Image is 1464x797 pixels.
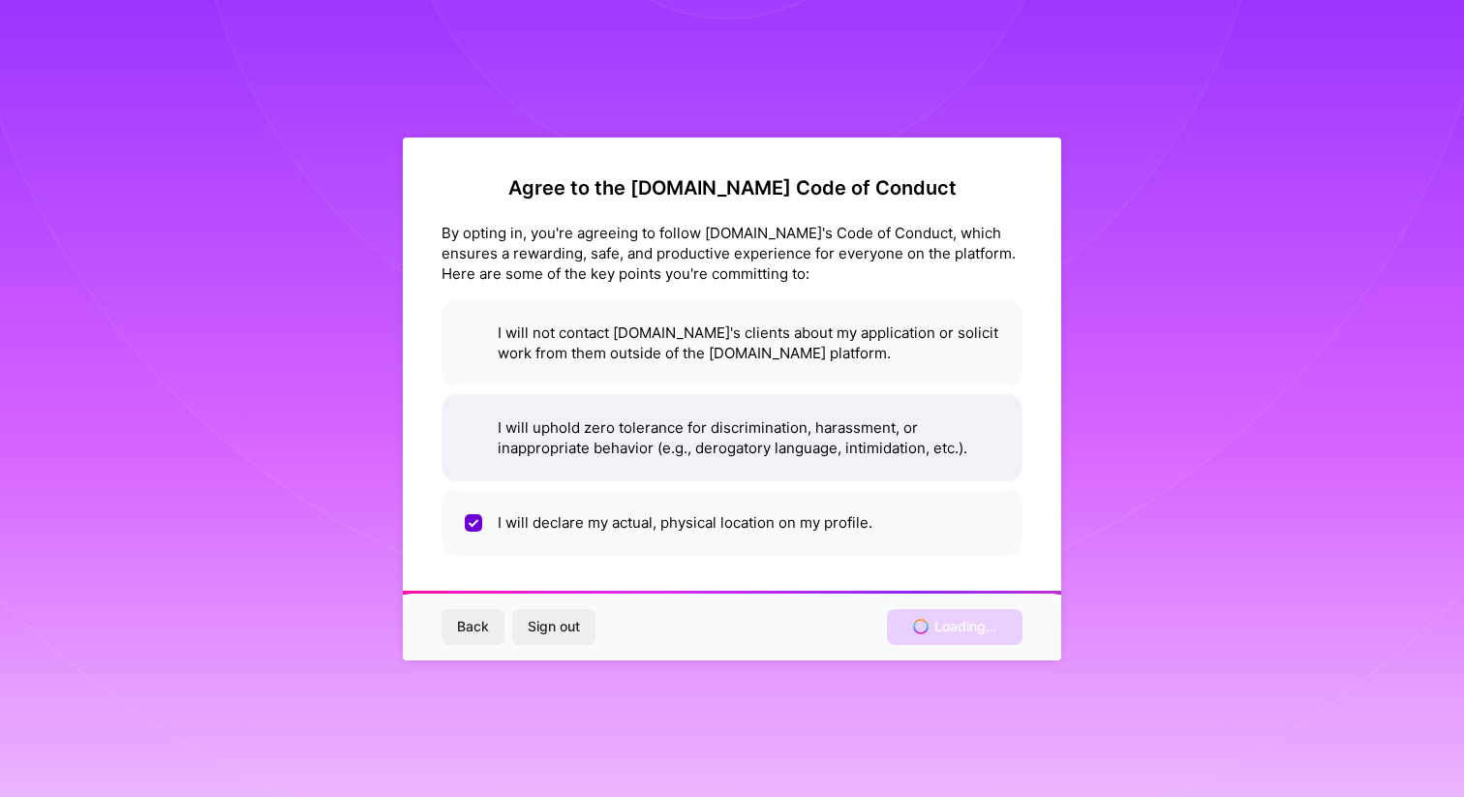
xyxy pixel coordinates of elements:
[442,394,1022,481] li: I will uphold zero tolerance for discrimination, harassment, or inappropriate behavior (e.g., der...
[442,176,1022,199] h2: Agree to the [DOMAIN_NAME] Code of Conduct
[442,223,1022,284] div: By opting in, you're agreeing to follow [DOMAIN_NAME]'s Code of Conduct, which ensures a rewardin...
[442,489,1022,556] li: I will declare my actual, physical location on my profile.
[442,609,504,644] button: Back
[457,617,489,636] span: Back
[528,617,580,636] span: Sign out
[442,299,1022,386] li: I will not contact [DOMAIN_NAME]'s clients about my application or solicit work from them outside...
[512,609,595,644] button: Sign out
